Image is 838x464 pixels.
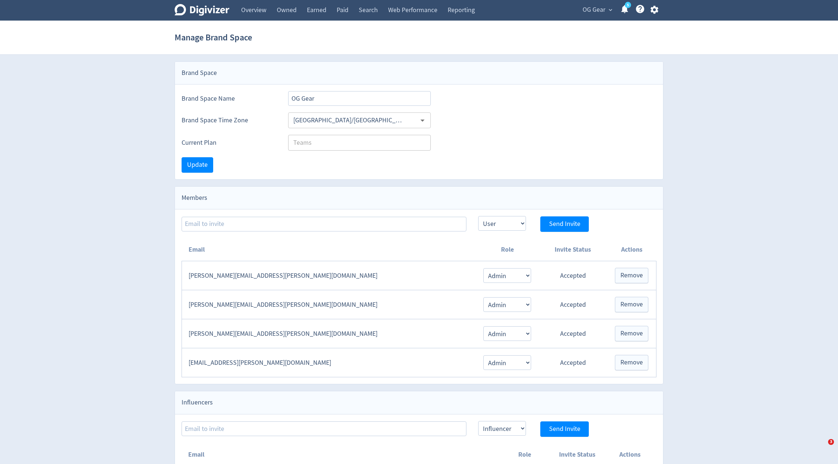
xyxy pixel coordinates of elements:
[813,439,831,457] iframe: Intercom live chat
[620,301,643,308] span: Remove
[607,7,614,13] span: expand_more
[538,319,607,348] td: Accepted
[182,421,466,436] input: Email to invite
[538,261,607,290] td: Accepted
[607,238,656,261] th: Actions
[182,238,476,261] th: Email
[549,426,580,432] span: Send Invite
[549,221,580,227] span: Send Invite
[182,138,276,147] label: Current Plan
[580,4,614,16] button: OG Gear
[290,115,407,126] input: Select Timezone
[175,62,663,84] div: Brand Space
[182,348,476,377] td: [EMAIL_ADDRESS][PERSON_NAME][DOMAIN_NAME]
[182,217,466,231] input: Email to invite
[417,115,428,126] button: Open
[182,261,476,290] td: [PERSON_NAME][EMAIL_ADDRESS][PERSON_NAME][DOMAIN_NAME]
[288,91,431,106] input: Brand Space
[583,4,605,16] span: OG Gear
[187,162,208,168] span: Update
[175,187,663,209] div: Members
[540,216,589,232] button: Send Invite
[182,94,276,103] label: Brand Space Name
[625,2,631,8] a: 5
[476,238,538,261] th: Role
[538,238,607,261] th: Invite Status
[615,326,648,341] button: Remove
[182,319,476,348] td: [PERSON_NAME][EMAIL_ADDRESS][PERSON_NAME][DOMAIN_NAME]
[182,290,476,319] td: [PERSON_NAME][EMAIL_ADDRESS][PERSON_NAME][DOMAIN_NAME]
[182,157,213,173] button: Update
[182,116,276,125] label: Brand Space Time Zone
[620,359,643,366] span: Remove
[620,330,643,337] span: Remove
[175,391,663,414] div: Influencers
[175,26,252,49] h1: Manage Brand Space
[828,439,834,445] span: 3
[538,348,607,377] td: Accepted
[627,3,629,8] text: 5
[615,297,648,312] button: Remove
[615,268,648,283] button: Remove
[540,421,589,437] button: Send Invite
[538,290,607,319] td: Accepted
[615,355,648,370] button: Remove
[620,272,643,279] span: Remove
